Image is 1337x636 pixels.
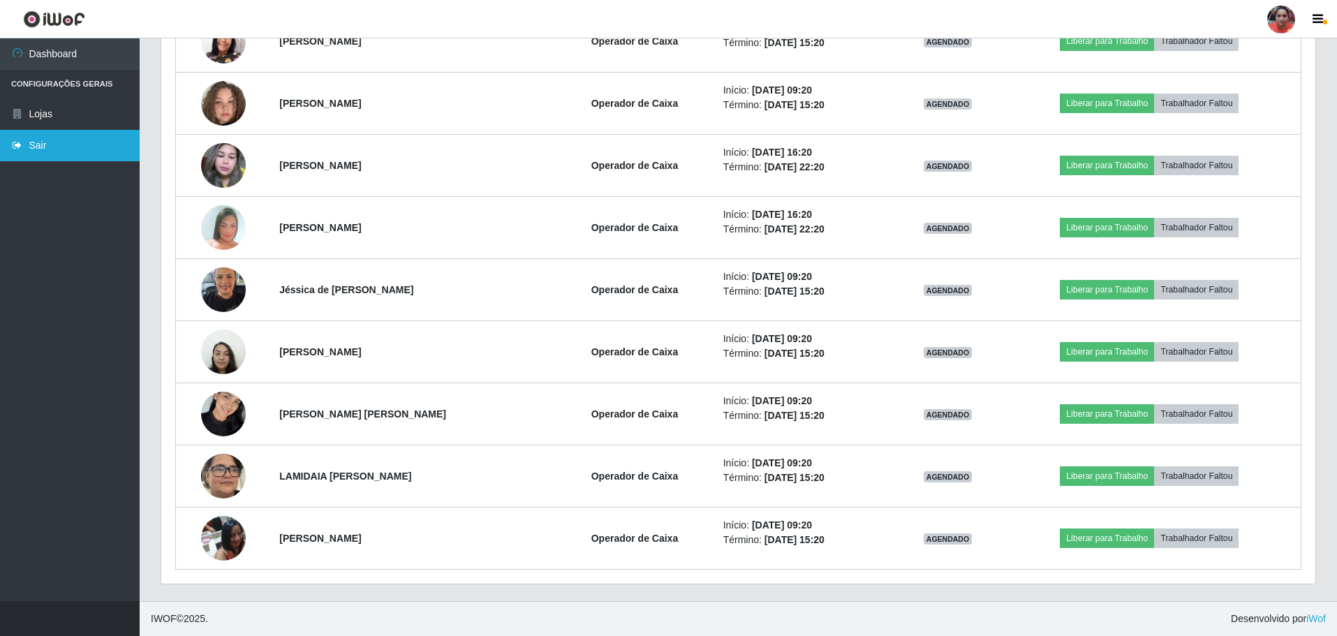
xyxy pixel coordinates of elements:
[1154,342,1239,362] button: Trabalhador Faltou
[279,98,361,109] strong: [PERSON_NAME]
[201,384,246,443] img: 1736860936757.jpeg
[279,222,361,233] strong: [PERSON_NAME]
[723,346,889,361] li: Término:
[924,409,973,420] span: AGENDADO
[1231,612,1326,626] span: Desenvolvido por
[764,472,825,483] time: [DATE] 15:20
[201,508,246,568] img: 1716827942776.jpeg
[1060,466,1154,486] button: Liberar para Trabalho
[723,145,889,160] li: Início:
[723,332,889,346] li: Início:
[591,408,679,420] strong: Operador de Caixa
[1154,404,1239,424] button: Trabalhador Faltou
[279,160,361,171] strong: [PERSON_NAME]
[764,99,825,110] time: [DATE] 15:20
[723,394,889,408] li: Início:
[752,147,812,158] time: [DATE] 16:20
[1306,613,1326,624] a: iWof
[1060,528,1154,548] button: Liberar para Trabalho
[723,269,889,284] li: Início:
[591,471,679,482] strong: Operador de Caixa
[279,471,411,482] strong: LAMIDAIA [PERSON_NAME]
[1060,218,1154,237] button: Liberar para Trabalho
[151,612,208,626] span: © 2025 .
[279,284,413,295] strong: Jéssica de [PERSON_NAME]
[723,98,889,112] li: Término:
[1154,94,1239,113] button: Trabalhador Faltou
[764,286,825,297] time: [DATE] 15:20
[1060,94,1154,113] button: Liberar para Trabalho
[924,533,973,545] span: AGENDADO
[201,447,246,505] img: 1756231010966.jpeg
[723,408,889,423] li: Término:
[23,10,85,28] img: CoreUI Logo
[752,395,812,406] time: [DATE] 09:20
[764,223,825,235] time: [DATE] 22:20
[723,207,889,222] li: Início:
[723,160,889,175] li: Término:
[924,347,973,358] span: AGENDADO
[723,456,889,471] li: Início:
[752,333,812,344] time: [DATE] 09:20
[1154,466,1239,486] button: Trabalhador Faltou
[591,222,679,233] strong: Operador de Caixa
[279,36,361,47] strong: [PERSON_NAME]
[1060,156,1154,175] button: Liberar para Trabalho
[591,36,679,47] strong: Operador de Caixa
[924,36,973,47] span: AGENDADO
[924,161,973,172] span: AGENDADO
[151,613,177,624] span: IWOF
[201,260,246,319] img: 1725909093018.jpeg
[752,519,812,531] time: [DATE] 09:20
[752,271,812,282] time: [DATE] 09:20
[1060,404,1154,424] button: Liberar para Trabalho
[764,37,825,48] time: [DATE] 15:20
[723,36,889,50] li: Término:
[279,408,446,420] strong: [PERSON_NAME] [PERSON_NAME]
[591,284,679,295] strong: Operador de Caixa
[723,83,889,98] li: Início:
[1060,342,1154,362] button: Liberar para Trabalho
[752,84,812,96] time: [DATE] 09:20
[723,533,889,547] li: Término:
[201,19,246,64] img: 1750686555733.jpeg
[764,348,825,359] time: [DATE] 15:20
[591,346,679,357] strong: Operador de Caixa
[764,161,825,172] time: [DATE] 22:20
[924,471,973,482] span: AGENDADO
[201,195,246,260] img: 1737214491896.jpeg
[723,222,889,237] li: Término:
[764,534,825,545] time: [DATE] 15:20
[1060,280,1154,299] button: Liberar para Trabalho
[591,533,679,544] strong: Operador de Caixa
[723,518,889,533] li: Início:
[1060,31,1154,51] button: Liberar para Trabalho
[723,471,889,485] li: Término:
[752,457,812,468] time: [DATE] 09:20
[591,160,679,171] strong: Operador de Caixa
[1154,156,1239,175] button: Trabalhador Faltou
[723,284,889,299] li: Término:
[924,223,973,234] span: AGENDADO
[1154,31,1239,51] button: Trabalhador Faltou
[201,64,246,143] img: 1751065972861.jpeg
[201,136,246,195] img: 1634907805222.jpeg
[1154,218,1239,237] button: Trabalhador Faltou
[201,322,246,381] img: 1696952889057.jpeg
[1154,528,1239,548] button: Trabalhador Faltou
[924,285,973,296] span: AGENDADO
[279,533,361,544] strong: [PERSON_NAME]
[279,346,361,357] strong: [PERSON_NAME]
[764,410,825,421] time: [DATE] 15:20
[1154,280,1239,299] button: Trabalhador Faltou
[924,98,973,110] span: AGENDADO
[752,209,812,220] time: [DATE] 16:20
[591,98,679,109] strong: Operador de Caixa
